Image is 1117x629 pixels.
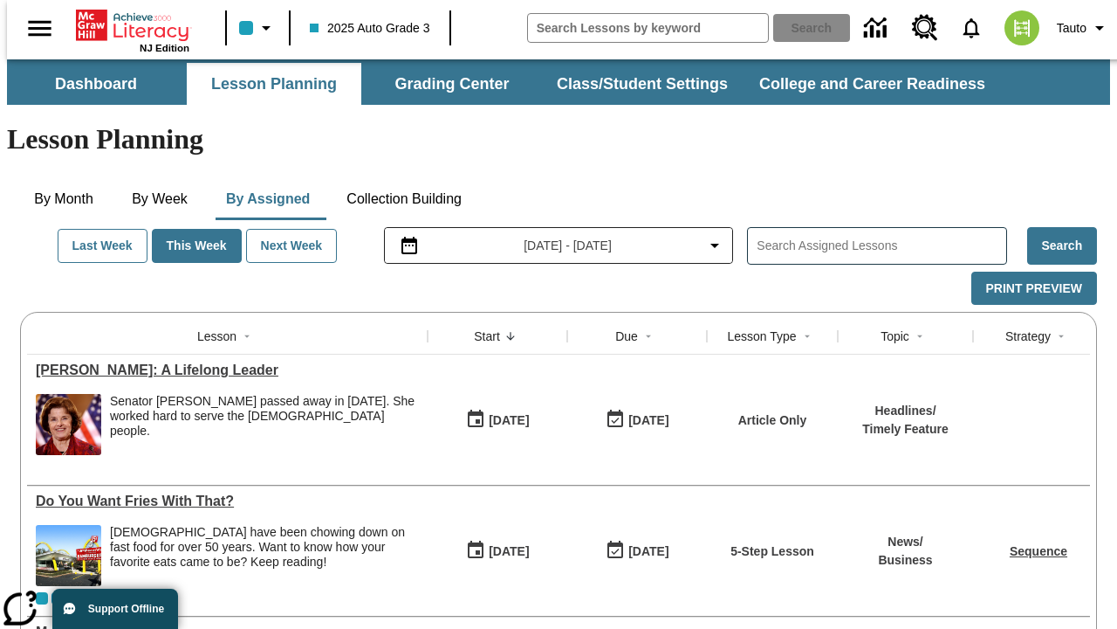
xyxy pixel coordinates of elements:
[36,363,419,378] a: Dianne Feinstein: A Lifelong Leader, Lessons
[9,63,183,105] button: Dashboard
[909,326,930,347] button: Sort
[1057,19,1086,38] span: Tauto
[51,592,64,605] div: OL 2025 Auto Grade 4
[52,589,178,629] button: Support Offline
[197,328,236,345] div: Lesson
[232,12,284,44] button: Class color is light blue. Change class color
[797,326,818,347] button: Sort
[704,235,725,256] svg: Collapse Date Range Filter
[878,551,932,570] p: Business
[14,3,65,54] button: Open side menu
[901,4,949,52] a: Resource Center, Will open in new tab
[730,543,814,561] p: 5-Step Lesson
[36,525,101,586] img: One of the first McDonald's stores, with the iconic red sign and golden arches.
[88,603,164,615] span: Support Offline
[862,420,949,439] p: Timely Feature
[1010,544,1067,558] a: Sequence
[310,19,430,38] span: 2025 Auto Grade 3
[110,525,419,586] div: Americans have been chowing down on fast food for over 50 years. Want to know how your favorite e...
[500,326,521,347] button: Sort
[76,6,189,53] div: Home
[628,541,668,563] div: [DATE]
[187,63,361,105] button: Lesson Planning
[36,494,419,509] a: Do You Want Fries With That?, Lessons
[110,394,419,455] div: Senator Dianne Feinstein passed away in September 2023. She worked hard to serve the American peo...
[7,59,1110,105] div: SubNavbar
[246,229,338,263] button: Next Week
[738,411,807,430] p: Article Only
[1051,326,1072,347] button: Sort
[236,326,257,347] button: Sort
[116,178,203,220] button: By Week
[628,410,668,432] div: [DATE]
[7,63,1001,105] div: SubNavbar
[474,328,500,345] div: Start
[460,404,535,437] button: 08/27/25: First time the lesson was available
[152,229,242,263] button: This Week
[1027,227,1097,265] button: Search
[971,272,1097,306] button: Print Preview
[365,63,539,105] button: Grading Center
[862,402,949,420] p: Headlines /
[1050,12,1117,44] button: Profile/Settings
[881,328,909,345] div: Topic
[853,4,901,52] a: Data Center
[58,229,147,263] button: Last Week
[615,328,638,345] div: Due
[489,410,529,432] div: [DATE]
[212,178,324,220] button: By Assigned
[110,525,419,569] div: [DEMOGRAPHIC_DATA] have been chowing down on fast food for over 50 years. Want to know how your f...
[1004,10,1039,45] img: avatar image
[36,363,419,378] div: Dianne Feinstein: A Lifelong Leader
[528,14,768,42] input: search field
[7,123,1110,156] h1: Lesson Planning
[489,541,529,563] div: [DATE]
[110,394,419,438] div: Senator [PERSON_NAME] passed away in [DATE]. She worked hard to serve the [DEMOGRAPHIC_DATA] people.
[600,535,675,568] button: 08/27/25: Last day the lesson can be accessed
[638,326,659,347] button: Sort
[727,328,796,345] div: Lesson Type
[460,535,535,568] button: 08/27/25: First time the lesson was available
[524,237,612,255] span: [DATE] - [DATE]
[543,63,742,105] button: Class/Student Settings
[949,5,994,51] a: Notifications
[392,235,726,256] button: Select the date range menu item
[332,178,476,220] button: Collection Building
[20,178,107,220] button: By Month
[36,494,419,509] div: Do You Want Fries With That?
[878,533,932,551] p: News /
[757,233,1005,259] input: Search Assigned Lessons
[600,404,675,437] button: 08/27/25: Last day the lesson can be accessed
[36,394,101,455] img: Senator Dianne Feinstein of California smiles with the U.S. flag behind her.
[745,63,999,105] button: College and Career Readiness
[1005,328,1051,345] div: Strategy
[76,8,189,43] a: Home
[994,5,1050,51] button: Select a new avatar
[140,43,189,53] span: NJ Edition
